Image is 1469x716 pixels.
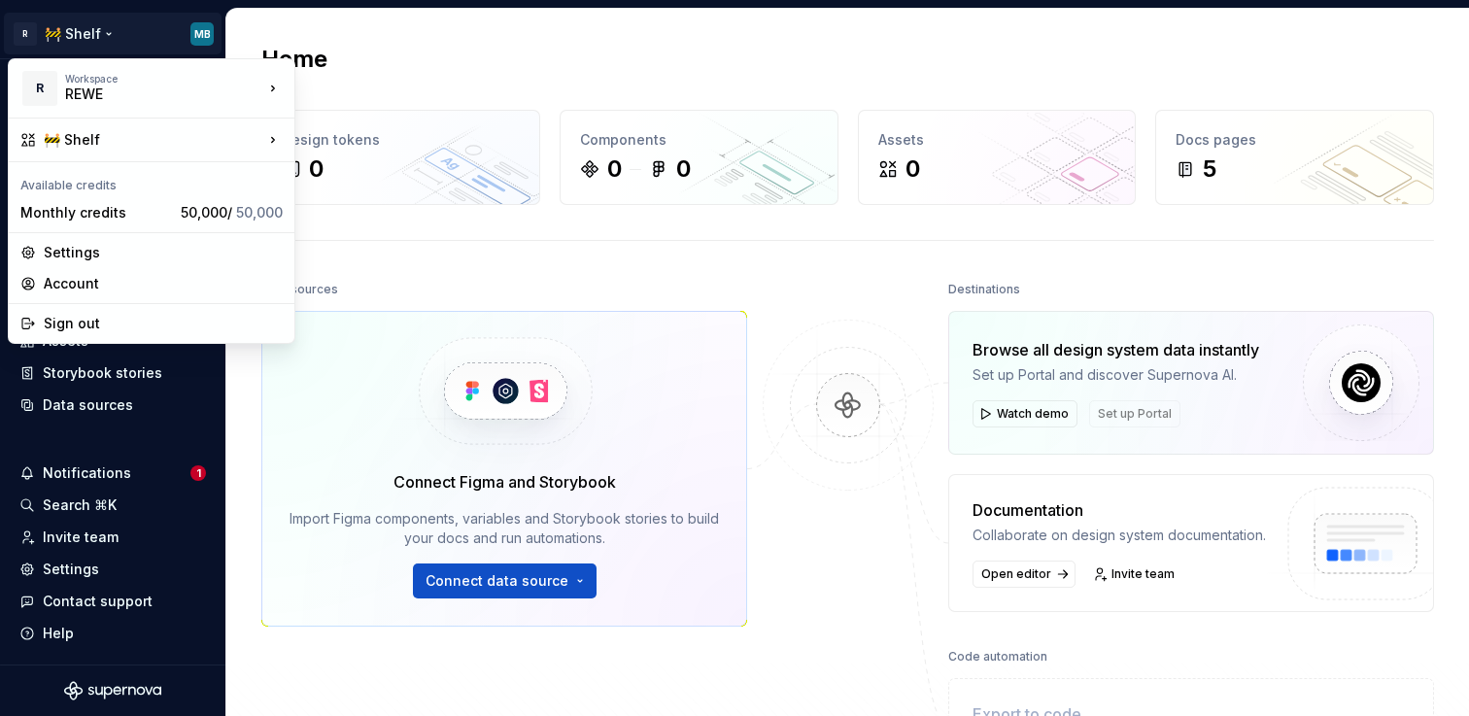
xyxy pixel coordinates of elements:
[44,130,263,150] div: 🚧 Shelf
[22,71,57,106] div: R
[65,85,230,104] div: REWE
[13,166,290,197] div: Available credits
[181,204,283,221] span: 50,000 /
[44,314,283,333] div: Sign out
[236,204,283,221] span: 50,000
[65,73,263,85] div: Workspace
[20,203,173,222] div: Monthly credits
[44,274,283,293] div: Account
[44,243,283,262] div: Settings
